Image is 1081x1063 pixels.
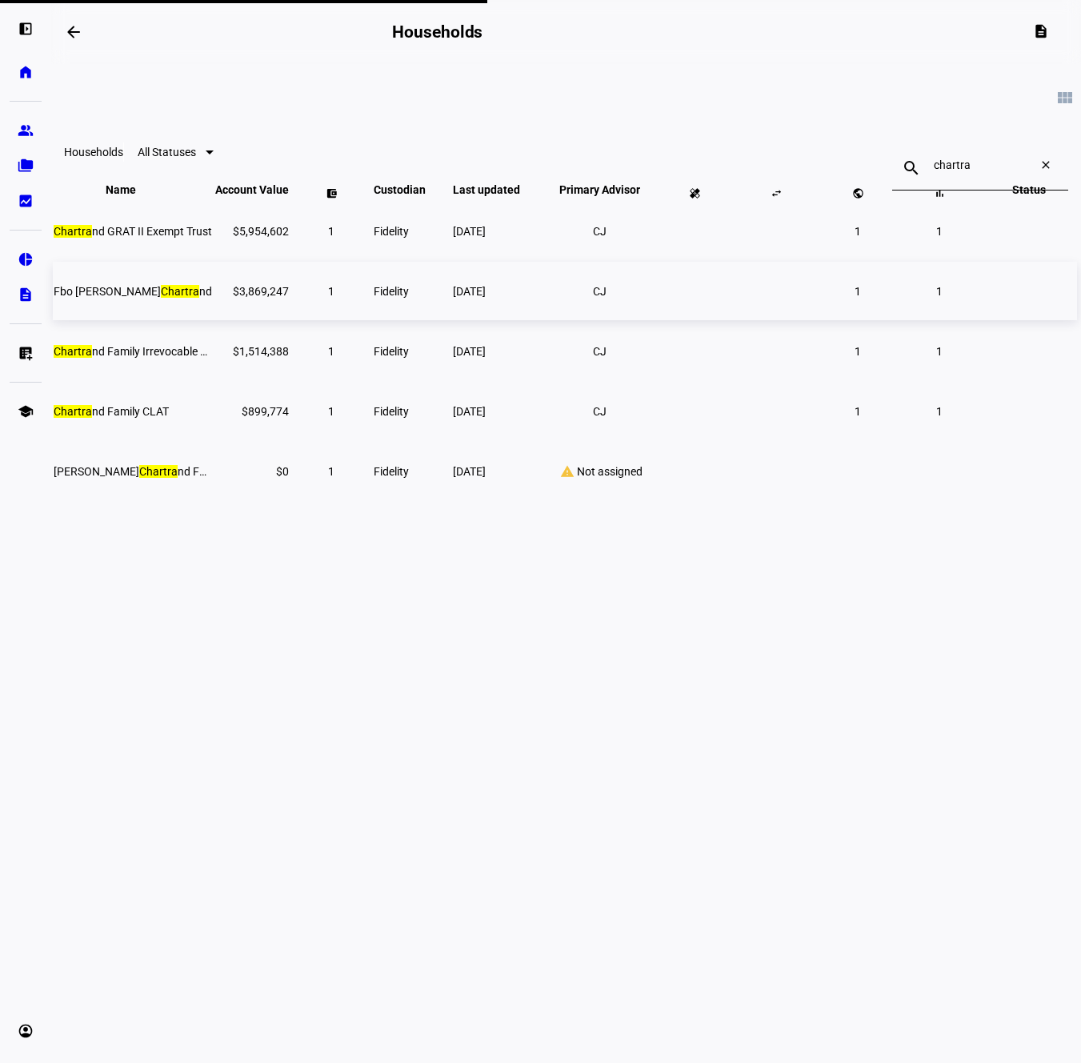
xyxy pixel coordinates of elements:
eth-mat-symbol: pie_chart [18,251,34,267]
span: 1 [328,465,334,478]
td: $899,774 [214,382,290,440]
mark: Chartra [54,345,92,358]
eth-mat-symbol: bid_landscape [18,193,34,209]
span: Fidelity [374,465,409,478]
span: Status [1000,183,1058,196]
a: description [10,279,42,311]
mat-icon: search [892,158,931,178]
h2: Households [392,22,482,42]
span: 1 [328,345,334,358]
input: Search [934,158,1027,171]
td: $0 [214,442,290,500]
mark: Chartra [161,285,199,298]
span: Fidelity [374,225,409,238]
span: 1 [855,225,861,238]
span: [DATE] [453,225,486,238]
span: All Statuses [138,146,196,158]
span: <mark>Chartra</mark>nd GRAT II Exempt Trust [54,225,212,238]
span: 1 [328,285,334,298]
span: Name [106,183,160,196]
span: 1 [936,345,943,358]
span: Fbo Gary R <mark>Chartra</mark>nd [54,285,212,298]
span: [DATE] [453,345,486,358]
li: CJ [586,217,615,246]
div: Not assigned [547,464,652,479]
td: $5,954,602 [214,202,290,260]
span: Account Value [215,183,289,196]
span: <mark>Chartra</mark>nd Family CLAT [54,405,169,418]
eth-mat-symbol: folder_copy [18,158,34,174]
mark: Chartra [139,465,178,478]
span: Last updated [453,183,544,196]
span: [DATE] [453,465,486,478]
eth-mat-symbol: account_circle [18,1023,34,1039]
span: 1 [855,405,861,418]
mark: Chartra [54,405,92,418]
eth-mat-symbol: left_panel_open [18,21,34,37]
span: Fidelity [374,405,409,418]
li: CJ [586,397,615,426]
eth-mat-symbol: group [18,122,34,138]
mat-icon: arrow_backwards [64,22,83,42]
mat-icon: warning [558,464,577,479]
a: bid_landscape [10,185,42,217]
a: pie_chart [10,243,42,275]
mat-icon: view_module [1055,88,1075,107]
eth-mat-symbol: home [18,64,34,80]
li: CJ [586,277,615,306]
li: CJ [586,337,615,366]
span: [DATE] [453,285,486,298]
eth-mat-symbol: list_alt_add [18,345,34,361]
span: 1 [936,225,943,238]
a: home [10,56,42,88]
span: 1 [936,285,943,298]
mat-icon: description [1033,23,1049,39]
td: $3,869,247 [214,262,290,320]
span: Nancy <mark>Chartra</mark>nd Family Trust [54,465,254,478]
a: folder_copy [10,150,42,182]
span: 1 [328,225,334,238]
mat-icon: close [1030,158,1068,178]
eth-mat-symbol: description [18,287,34,303]
span: Fidelity [374,345,409,358]
span: 1 [936,405,943,418]
mark: Chartra [54,225,92,238]
span: Fidelity [374,285,409,298]
eth-data-table-title: Households [64,146,123,158]
td: $1,514,388 [214,322,290,380]
span: 1 [855,285,861,298]
span: <mark>Chartra</mark>nd Family Irrevocable Trust [54,345,226,358]
span: Primary Advisor [547,183,652,196]
span: 1 [855,345,861,358]
span: [DATE] [453,405,486,418]
a: group [10,114,42,146]
eth-mat-symbol: school [18,403,34,419]
span: 1 [328,405,334,418]
span: Custodian [374,183,450,196]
